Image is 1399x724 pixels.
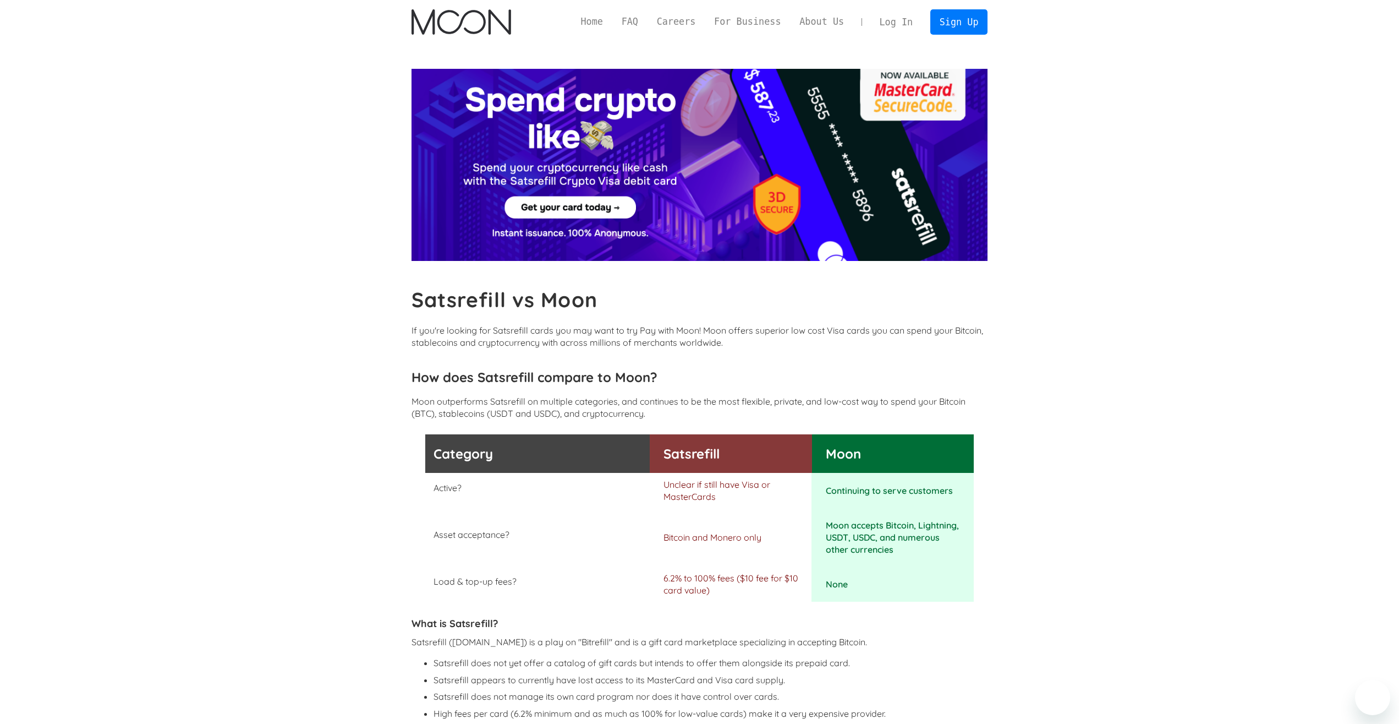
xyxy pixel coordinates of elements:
[434,445,636,462] h3: Category
[870,10,922,34] a: Log In
[790,15,853,29] a: About Us
[434,529,636,541] p: Asset acceptance?
[412,395,988,420] p: Moon outperforms Satsrefill on multiple categories, and continues to be the most flexible, privat...
[663,572,807,596] p: 6.2% to 100% fees ($10 fee for $10 card value)
[434,690,988,704] li: Satsrefill does not manage its own card program nor does it have control over cards.
[412,287,597,312] b: Satsrefill vs Moon
[412,324,988,349] p: If you're looking for Satsrefill cards you may want to try Pay with Moon! Moon offers superior lo...
[663,531,807,543] p: Bitcoin and Monero only
[412,369,988,385] h3: How does Satsrefill compare to Moon?
[826,578,961,590] p: None
[412,617,988,630] h4: What is Satsrefill?
[572,15,612,29] a: Home
[1355,680,1390,715] iframe: Button to launch messaging window
[826,485,961,497] p: Continuing to serve customers
[663,478,807,503] p: Unclear if still have Visa or MasterCards
[434,482,636,494] p: Active?
[705,15,790,29] a: For Business
[826,519,961,556] p: Moon accepts Bitcoin, Lightning, USDT, USDC, and numerous other currencies
[434,575,636,587] p: Load & top-up fees?
[930,9,987,34] a: Sign Up
[648,15,705,29] a: Careers
[434,656,988,671] li: Satsrefill does not yet offer a catalog of gift cards but intends to offer them alongside its pre...
[412,636,988,648] p: Satsrefill ([DOMAIN_NAME]) is a play on "Bitrefill" and is a gift card marketplace specializing i...
[434,707,988,721] li: High fees per card (6.2% minimum and as much as 100% for low-value cards) make it a very expensiv...
[434,673,988,688] li: Satsrefill appears to currently have lost access to its MasterCard and Visa card supply.
[612,15,648,29] a: FAQ
[826,445,961,462] h3: Moon
[412,9,511,35] img: Moon Logo
[412,9,511,35] a: home
[663,445,807,462] h3: Satsrefill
